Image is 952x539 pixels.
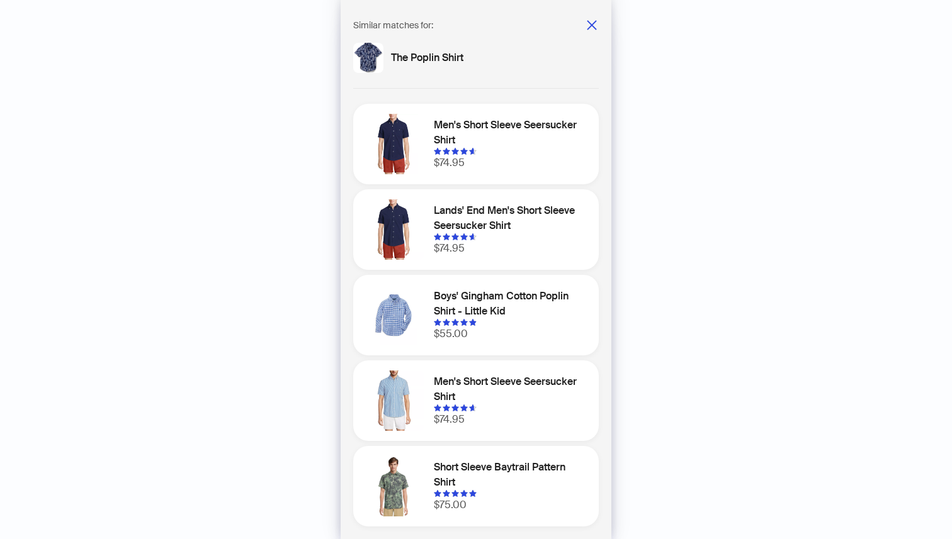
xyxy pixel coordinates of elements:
[363,114,424,174] img: Men's Short Sleeve Seersucker Shirt
[434,118,584,148] h1: Men's Short Sleeve Seersucker Shirt
[443,319,450,326] span: star
[434,327,468,340] span: $55.00
[460,490,468,497] span: star
[353,446,599,526] div: Short Sleeve Baytrail Pattern ShirtShort Sleeve Baytrail Pattern Shirt$75.00
[363,285,424,345] img: Boys' Gingham Cotton Poplin Shirt - Little Kid
[353,189,599,270] div: Lands' End Men's Short Sleeve Seersucker ShirtLands' End Men's Short Sleeve Seersucker Shirt$74.95
[469,233,477,241] span: star
[434,156,465,169] span: $74.95
[434,233,477,241] div: 4.630000114440918 out of 5 stars
[434,498,467,511] span: $75.00
[443,404,450,412] span: star
[434,148,477,155] div: 4.631400108337402 out of 5 stars
[443,148,450,155] span: star
[353,275,599,355] div: Boys' Gingham Cotton Poplin Shirt - Little KidBoys' Gingham Cotton Poplin Shirt - Little Kid$55.00
[469,404,477,412] span: star
[434,148,441,155] span: star
[434,374,584,404] h1: Men's Short Sleeve Seersucker Shirt
[363,199,424,260] img: Lands' End Men's Short Sleeve Seersucker Shirt
[353,104,599,184] div: Men's Short Sleeve Seersucker ShirtMen's Short Sleeve Seersucker Shirt$74.95
[443,490,450,497] span: star
[434,319,441,326] span: star
[469,490,477,497] span: star
[434,319,477,326] div: 4.934199810028076 out of 5 stars
[460,148,468,155] span: star
[363,370,424,431] img: Men's Short Sleeve Seersucker Shirt
[451,319,459,326] span: star
[469,319,477,326] span: star
[451,148,459,155] span: star
[469,148,477,155] span: star
[391,50,463,65] h1: The Poplin Shirt
[451,233,459,241] span: star
[434,413,465,426] span: $74.95
[434,404,477,412] div: 4.650000095367432 out of 5 stars
[434,289,584,319] h1: Boys' Gingham Cotton Poplin Shirt - Little Kid
[434,490,441,497] span: star
[451,404,459,412] span: star
[451,490,459,497] span: star
[353,43,383,73] img: The Poplin Shirt
[434,233,441,241] span: star
[434,203,584,233] h1: Lands' End Men's Short Sleeve Seersucker Shirt
[460,233,468,241] span: star
[434,490,477,497] div: 5 out of 5 stars
[434,404,441,412] span: star
[434,242,465,255] span: $74.95
[353,360,599,441] div: Men's Short Sleeve Seersucker ShirtMen's Short Sleeve Seersucker Shirt$74.95
[460,404,468,412] span: star
[460,319,468,326] span: star
[443,233,450,241] span: star
[586,19,598,31] span: close
[363,456,424,516] img: Short Sleeve Baytrail Pattern Shirt
[353,19,433,32] span: Similar matches for:
[434,460,584,490] h1: Short Sleeve Baytrail Pattern Shirt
